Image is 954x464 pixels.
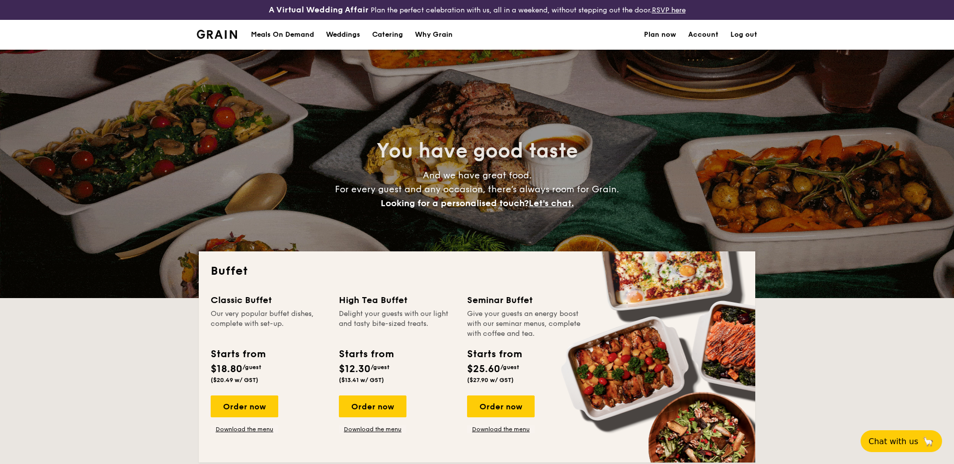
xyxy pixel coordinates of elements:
span: Looking for a personalised touch? [381,198,529,209]
span: ($27.90 w/ GST) [467,377,514,384]
div: Classic Buffet [211,293,327,307]
span: Let's chat. [529,198,574,209]
span: /guest [371,364,390,371]
a: Meals On Demand [245,20,320,50]
div: Why Grain [415,20,453,50]
div: Delight your guests with our light and tasty bite-sized treats. [339,309,455,339]
button: Chat with us🦙 [861,430,942,452]
a: Plan now [644,20,676,50]
span: ($20.49 w/ GST) [211,377,258,384]
span: /guest [242,364,261,371]
span: ($13.41 w/ GST) [339,377,384,384]
a: Logotype [197,30,237,39]
a: Catering [366,20,409,50]
a: Log out [730,20,757,50]
a: Why Grain [409,20,459,50]
a: Download the menu [211,425,278,433]
span: /guest [500,364,519,371]
a: Download the menu [339,425,406,433]
span: You have good taste [377,139,578,163]
span: $18.80 [211,363,242,375]
div: Weddings [326,20,360,50]
div: Seminar Buffet [467,293,583,307]
div: Order now [467,395,535,417]
div: Give your guests an energy boost with our seminar menus, complete with coffee and tea. [467,309,583,339]
div: Starts from [339,347,393,362]
div: Order now [339,395,406,417]
span: $25.60 [467,363,500,375]
div: Order now [211,395,278,417]
span: And we have great food. For every guest and any occasion, there’s always room for Grain. [335,170,619,209]
span: 🦙 [922,436,934,447]
div: Starts from [211,347,265,362]
div: Starts from [467,347,521,362]
a: RSVP here [652,6,686,14]
div: Meals On Demand [251,20,314,50]
a: Weddings [320,20,366,50]
a: Account [688,20,718,50]
h2: Buffet [211,263,743,279]
a: Download the menu [467,425,535,433]
div: Our very popular buffet dishes, complete with set-up. [211,309,327,339]
div: High Tea Buffet [339,293,455,307]
img: Grain [197,30,237,39]
div: Plan the perfect celebration with us, all in a weekend, without stepping out the door. [191,4,763,16]
span: $12.30 [339,363,371,375]
span: Chat with us [869,437,918,446]
h1: Catering [372,20,403,50]
h4: A Virtual Wedding Affair [269,4,369,16]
